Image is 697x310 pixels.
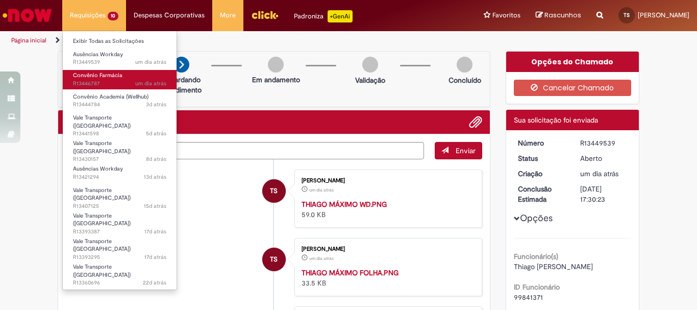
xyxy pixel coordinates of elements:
[73,263,131,279] span: Vale Transporte ([GEOGRAPHIC_DATA])
[624,12,630,18] span: TS
[135,58,166,66] time: 26/08/2025 16:30:20
[108,12,118,20] span: 10
[143,279,166,287] time: 06/08/2025 16:00:22
[510,169,573,179] dt: Criação
[270,179,278,203] span: TS
[514,262,593,271] span: Thiago [PERSON_NAME]
[302,268,471,288] div: 33.5 KB
[302,246,471,252] div: [PERSON_NAME]
[63,138,177,160] a: Aberto R13430157 : Vale Transporte (VT)
[73,155,166,163] span: R13430157
[73,237,131,253] span: Vale Transporte ([GEOGRAPHIC_DATA])
[146,101,166,108] time: 25/08/2025 14:55:06
[638,11,689,19] span: [PERSON_NAME]
[143,279,166,287] span: 22d atrás
[63,91,177,110] a: Aberto R13444784 : Convênio Academia (Wellhub)
[302,178,471,184] div: [PERSON_NAME]
[66,142,424,159] textarea: Digite sua mensagem aqui...
[11,36,46,44] a: Página inicial
[63,36,177,47] a: Exibir Todas as Solicitações
[173,57,189,73] img: arrow-next.png
[544,10,581,20] span: Rascunhos
[362,57,378,73] img: img-circle-grey.png
[73,93,148,101] span: Convênio Academia (Wellhub)
[73,58,166,66] span: R13449539
[134,10,205,20] span: Despesas Corporativas
[355,75,385,85] p: Validação
[252,75,300,85] p: Em andamento
[73,186,131,202] span: Vale Transporte ([GEOGRAPHIC_DATA])
[146,101,166,108] span: 3d atrás
[328,10,353,22] p: +GenAi
[73,165,123,173] span: Ausências Workday
[510,184,573,204] dt: Conclusão Estimada
[580,169,618,178] time: 26/08/2025 16:30:19
[73,101,166,109] span: R13444784
[73,228,166,236] span: R13393387
[144,173,166,181] span: 13d atrás
[144,202,166,210] time: 13/08/2025 08:22:30
[302,268,399,277] a: THIAGO MÁXIMO FOLHA.PNG
[144,202,166,210] span: 15d atrás
[302,199,471,220] div: 59.0 KB
[262,179,286,203] div: Thayna Oliveira Da Silva
[302,200,387,209] a: THIAGO MÁXIMO WD.PNG
[73,253,166,261] span: R13393295
[251,7,279,22] img: click_logo_yellow_360x200.png
[514,115,598,125] span: Sua solicitação foi enviada
[469,115,482,129] button: Adicionar anexos
[309,187,334,193] time: 26/08/2025 16:29:50
[456,146,476,155] span: Enviar
[63,261,177,283] a: Aberto R13360696 : Vale Transporte (VT)
[514,80,632,96] button: Cancelar Chamado
[146,155,166,163] time: 19/08/2025 17:37:49
[63,210,177,232] a: Aberto R13393387 : Vale Transporte (VT)
[510,153,573,163] dt: Status
[270,247,278,272] span: TS
[580,184,628,204] div: [DATE] 17:30:23
[492,10,520,20] span: Favoritos
[63,185,177,207] a: Aberto R13407125 : Vale Transporte (VT)
[536,11,581,20] a: Rascunhos
[135,80,166,87] span: um dia atrás
[510,138,573,148] dt: Número
[73,279,166,287] span: R13360696
[144,228,166,235] time: 11/08/2025 08:30:48
[580,169,618,178] span: um dia atrás
[73,114,131,130] span: Vale Transporte ([GEOGRAPHIC_DATA])
[157,75,206,95] p: Aguardando atendimento
[144,253,166,261] span: 17d atrás
[135,58,166,66] span: um dia atrás
[449,75,481,85] p: Concluído
[309,255,334,261] span: um dia atrás
[262,248,286,271] div: Thayna Oliveira Da Silva
[268,57,284,73] img: img-circle-grey.png
[73,202,166,210] span: R13407125
[73,173,166,181] span: R13421294
[220,10,236,20] span: More
[73,71,122,79] span: Convênio Farmácia
[435,142,482,159] button: Enviar
[294,10,353,22] div: Padroniza
[63,112,177,134] a: Aberto R13441598 : Vale Transporte (VT)
[514,293,543,302] span: 99841371
[514,282,560,292] b: ID Funcionário
[580,169,628,179] div: 26/08/2025 16:30:19
[580,153,628,163] div: Aberto
[73,51,123,58] span: Ausências Workday
[457,57,472,73] img: img-circle-grey.png
[73,139,131,155] span: Vale Transporte ([GEOGRAPHIC_DATA])
[73,130,166,138] span: R13441598
[73,80,166,88] span: R13446787
[63,70,177,89] a: Aberto R13446787 : Convênio Farmácia
[62,31,177,290] ul: Requisições
[1,5,54,26] img: ServiceNow
[63,49,177,68] a: Aberto R13449539 : Ausências Workday
[580,138,628,148] div: R13449539
[144,173,166,181] time: 15/08/2025 14:58:57
[146,155,166,163] span: 8d atrás
[146,130,166,137] span: 5d atrás
[73,212,131,228] span: Vale Transporte ([GEOGRAPHIC_DATA])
